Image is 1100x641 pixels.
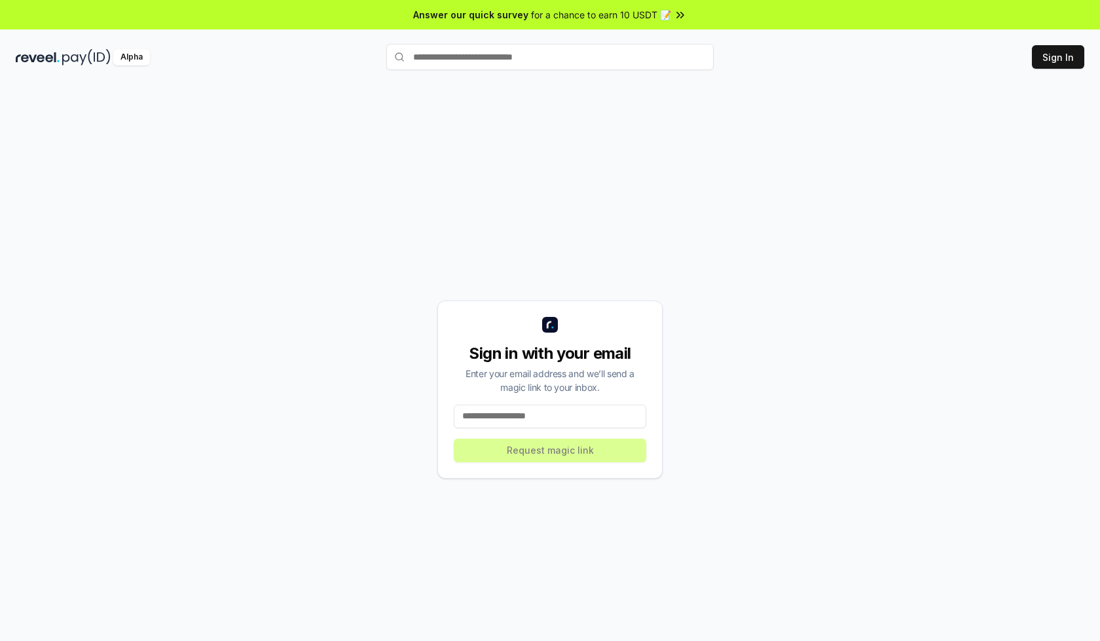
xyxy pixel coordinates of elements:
[1032,45,1084,69] button: Sign In
[454,343,646,364] div: Sign in with your email
[531,8,671,22] span: for a chance to earn 10 USDT 📝
[62,49,111,65] img: pay_id
[113,49,150,65] div: Alpha
[542,317,558,333] img: logo_small
[454,367,646,394] div: Enter your email address and we’ll send a magic link to your inbox.
[413,8,528,22] span: Answer our quick survey
[16,49,60,65] img: reveel_dark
